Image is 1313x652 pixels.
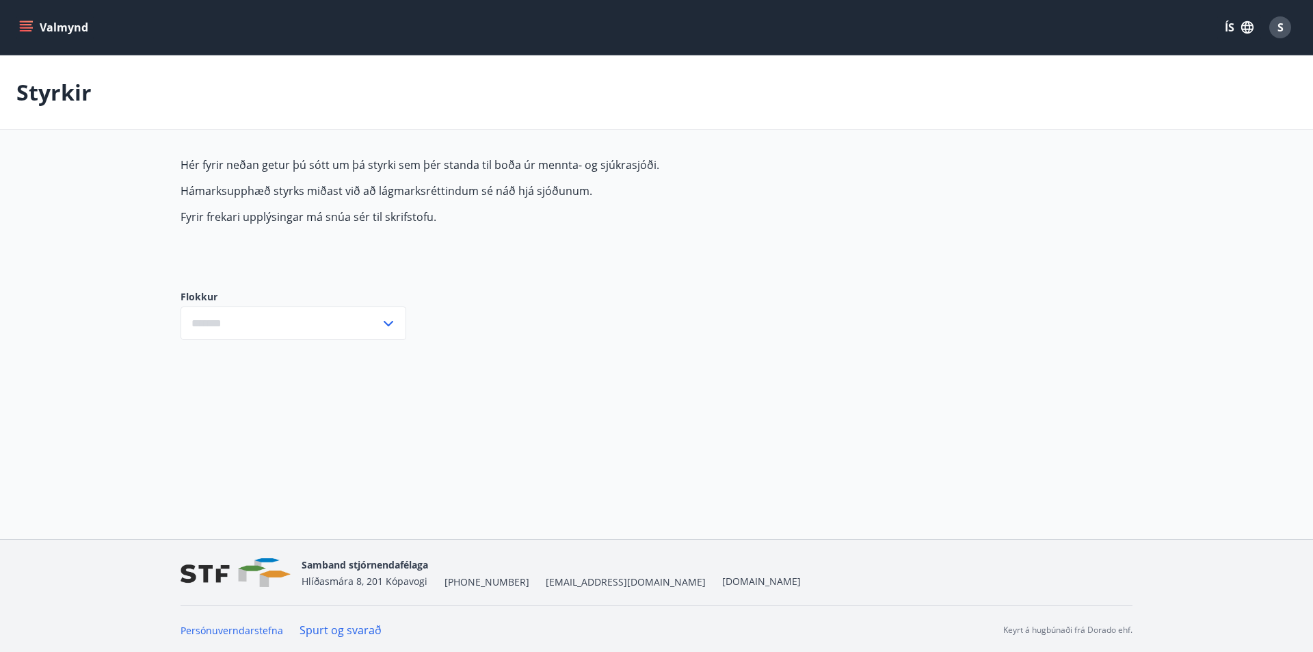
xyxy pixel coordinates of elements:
span: [EMAIL_ADDRESS][DOMAIN_NAME] [546,575,706,589]
button: S [1264,11,1297,44]
a: [DOMAIN_NAME] [722,575,801,588]
span: Samband stjórnendafélaga [302,558,428,571]
p: Hámarksupphæð styrks miðast við að lágmarksréttindum sé náð hjá sjóðunum. [181,183,826,198]
img: vjCaq2fThgY3EUYqSgpjEiBg6WP39ov69hlhuPVN.png [181,558,291,588]
a: Spurt og svarað [300,623,382,638]
p: Keyrt á hugbúnaði frá Dorado ehf. [1003,624,1132,636]
span: S [1277,20,1284,35]
p: Hér fyrir neðan getur þú sótt um þá styrki sem þér standa til boða úr mennta- og sjúkrasjóði. [181,157,826,172]
a: Persónuverndarstefna [181,624,283,637]
button: ÍS [1217,15,1261,40]
label: Flokkur [181,290,406,304]
p: Styrkir [16,77,92,107]
p: Fyrir frekari upplýsingar má snúa sér til skrifstofu. [181,209,826,224]
span: Hlíðasmára 8, 201 Kópavogi [302,575,427,588]
button: menu [16,15,94,40]
span: [PHONE_NUMBER] [445,575,529,589]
